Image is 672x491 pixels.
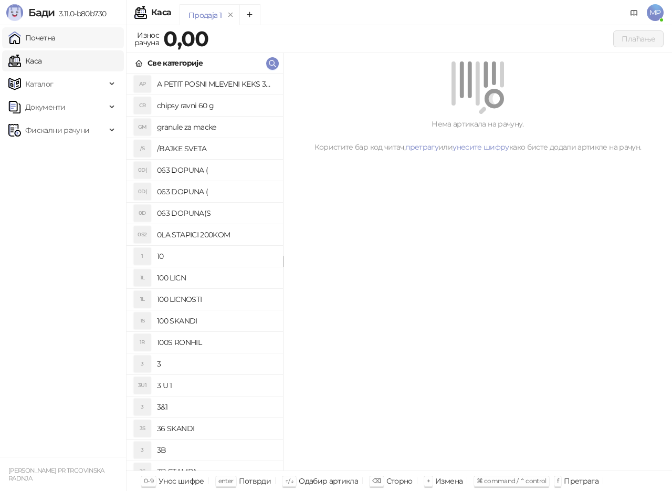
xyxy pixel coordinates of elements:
[8,27,56,48] a: Почетна
[134,356,151,372] div: 3
[127,74,283,471] div: grid
[134,420,151,437] div: 3S
[148,57,203,69] div: Све категорије
[157,119,275,135] h4: granule za macke
[157,399,275,415] h4: 3&1
[157,420,275,437] h4: 36 SKANDI
[157,312,275,329] h4: 100 SKANDI
[296,118,659,153] div: Нема артикала на рачуну. Користите бар код читач, или како бисте додали артикле на рачун.
[151,8,171,17] div: Каса
[6,4,23,21] img: Logo
[132,28,161,49] div: Износ рачуна
[157,356,275,372] h4: 3
[25,97,65,118] span: Документи
[134,162,151,179] div: 0D(
[134,399,151,415] div: 3
[134,119,151,135] div: GM
[157,97,275,114] h4: chipsy ravni 60 g
[134,442,151,458] div: 3
[134,205,151,222] div: 0D
[239,4,260,25] button: Add tab
[157,248,275,265] h4: 10
[453,142,509,152] a: унесите шифру
[134,248,151,265] div: 1
[427,477,430,485] span: +
[372,477,381,485] span: ⌫
[144,477,153,485] span: 0-9
[134,291,151,308] div: 1L
[285,477,293,485] span: ↑/↓
[405,142,438,152] a: претрагу
[647,4,664,21] span: MP
[134,226,151,243] div: 0S2
[25,74,54,95] span: Каталог
[55,9,106,18] span: 3.11.0-b80b730
[557,477,559,485] span: f
[157,140,275,157] h4: /BAJKE SVETA
[435,474,463,488] div: Измена
[134,377,151,394] div: 3U1
[157,226,275,243] h4: 0LA STAPICI 200KOM
[188,9,222,21] div: Продаја 1
[28,6,55,19] span: Бади
[224,11,237,19] button: remove
[157,76,275,92] h4: A PETIT POSNI MLEVENI KEKS 300G
[626,4,643,21] a: Документација
[157,183,275,200] h4: 063 DOPUNA (
[163,26,208,51] strong: 0,00
[564,474,598,488] div: Претрага
[477,477,547,485] span: ⌘ command / ⌃ control
[8,50,41,71] a: Каса
[134,183,151,200] div: 0D(
[157,162,275,179] h4: 063 DOPUNA (
[134,76,151,92] div: AP
[239,474,271,488] div: Потврди
[613,30,664,47] button: Плаћање
[134,140,151,157] div: /S
[157,205,275,222] h4: 063 DOPUNA(S
[157,442,275,458] h4: 3B
[8,467,104,482] small: [PERSON_NAME] PR TRGOVINSKA RADNJA
[134,334,151,351] div: 1R
[157,463,275,480] h4: 3B STAMPA
[134,463,151,480] div: 3S
[134,312,151,329] div: 1S
[157,377,275,394] h4: 3 U 1
[299,474,358,488] div: Одабир артикла
[218,477,234,485] span: enter
[157,291,275,308] h4: 100 LICNOSTI
[157,334,275,351] h4: 100S RONHIL
[25,120,89,141] span: Фискални рачуни
[386,474,413,488] div: Сторно
[134,269,151,286] div: 1L
[159,474,204,488] div: Унос шифре
[134,97,151,114] div: CR
[157,269,275,286] h4: 100 LICN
